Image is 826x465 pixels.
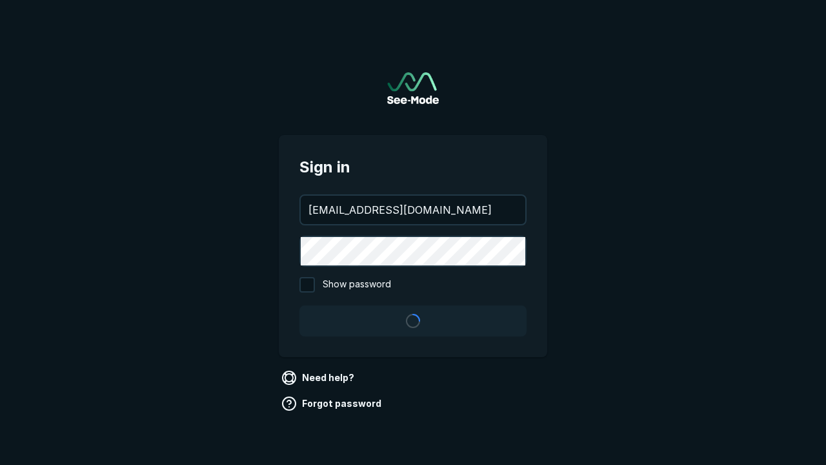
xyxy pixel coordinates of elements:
a: Need help? [279,367,359,388]
a: Go to sign in [387,72,439,104]
a: Forgot password [279,393,387,414]
input: your@email.com [301,196,525,224]
span: Show password [323,277,391,293]
img: See-Mode Logo [387,72,439,104]
span: Sign in [299,156,527,179]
